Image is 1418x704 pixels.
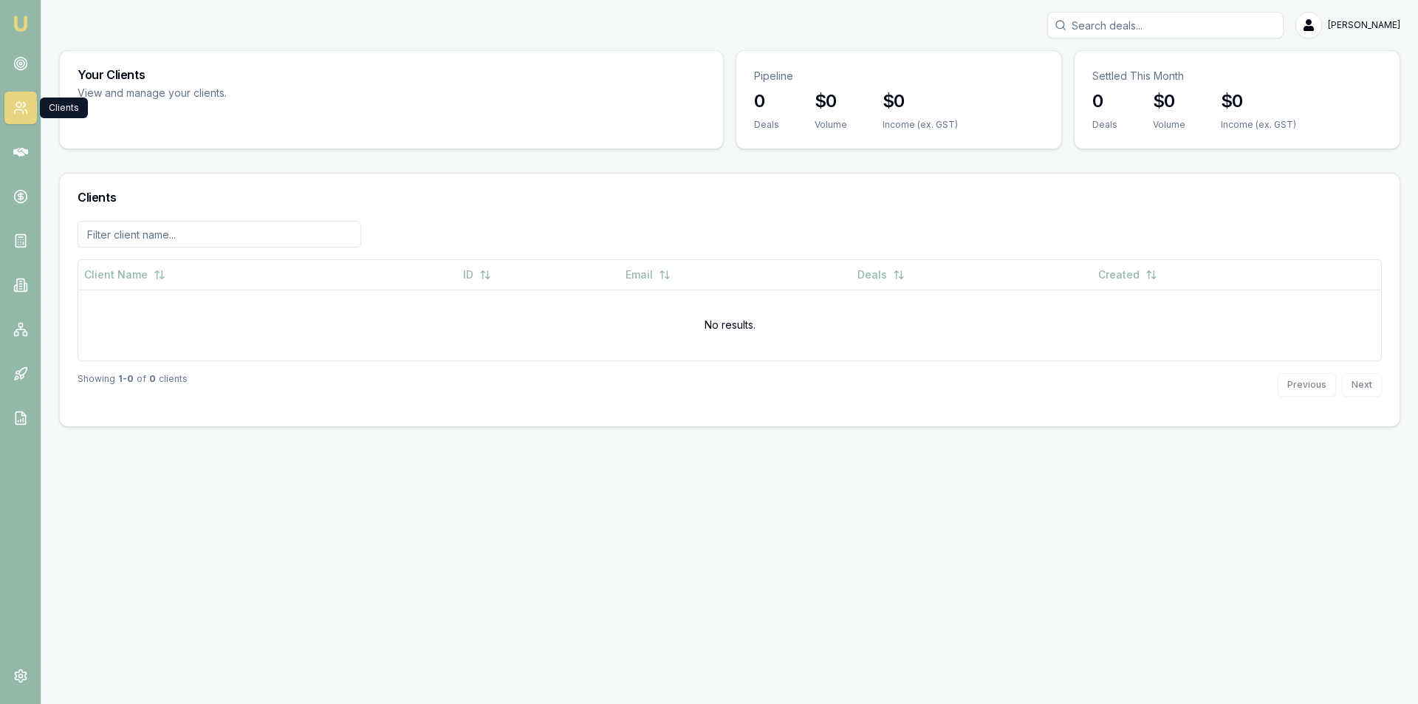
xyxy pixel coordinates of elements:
strong: 0 [149,373,156,397]
button: Created [1098,262,1157,288]
strong: 1 - 0 [118,373,134,397]
h3: $0 [1153,89,1185,113]
p: Pipeline [754,69,1044,83]
h3: Clients [78,191,1382,203]
input: Search deals [1047,12,1284,38]
p: Settled This Month [1092,69,1382,83]
td: No results. [78,290,1381,360]
h3: 0 [754,89,779,113]
div: Deals [1092,119,1117,131]
h3: Your Clients [78,69,705,81]
button: Deals [857,262,905,288]
div: Deals [754,119,779,131]
div: Showing of clients [78,373,188,397]
p: View and manage your clients. [78,85,456,102]
button: ID [463,262,491,288]
div: Volume [1153,119,1185,131]
div: Clients [40,98,88,118]
input: Filter client name... [78,221,361,247]
img: emu-icon-u.png [12,15,30,33]
h3: $0 [815,89,847,113]
button: Client Name [84,262,165,288]
h3: $0 [883,89,958,113]
span: [PERSON_NAME] [1328,19,1400,31]
div: Volume [815,119,847,131]
div: Income (ex. GST) [1221,119,1296,131]
div: Income (ex. GST) [883,119,958,131]
h3: $0 [1221,89,1296,113]
h3: 0 [1092,89,1117,113]
button: Email [626,262,671,288]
